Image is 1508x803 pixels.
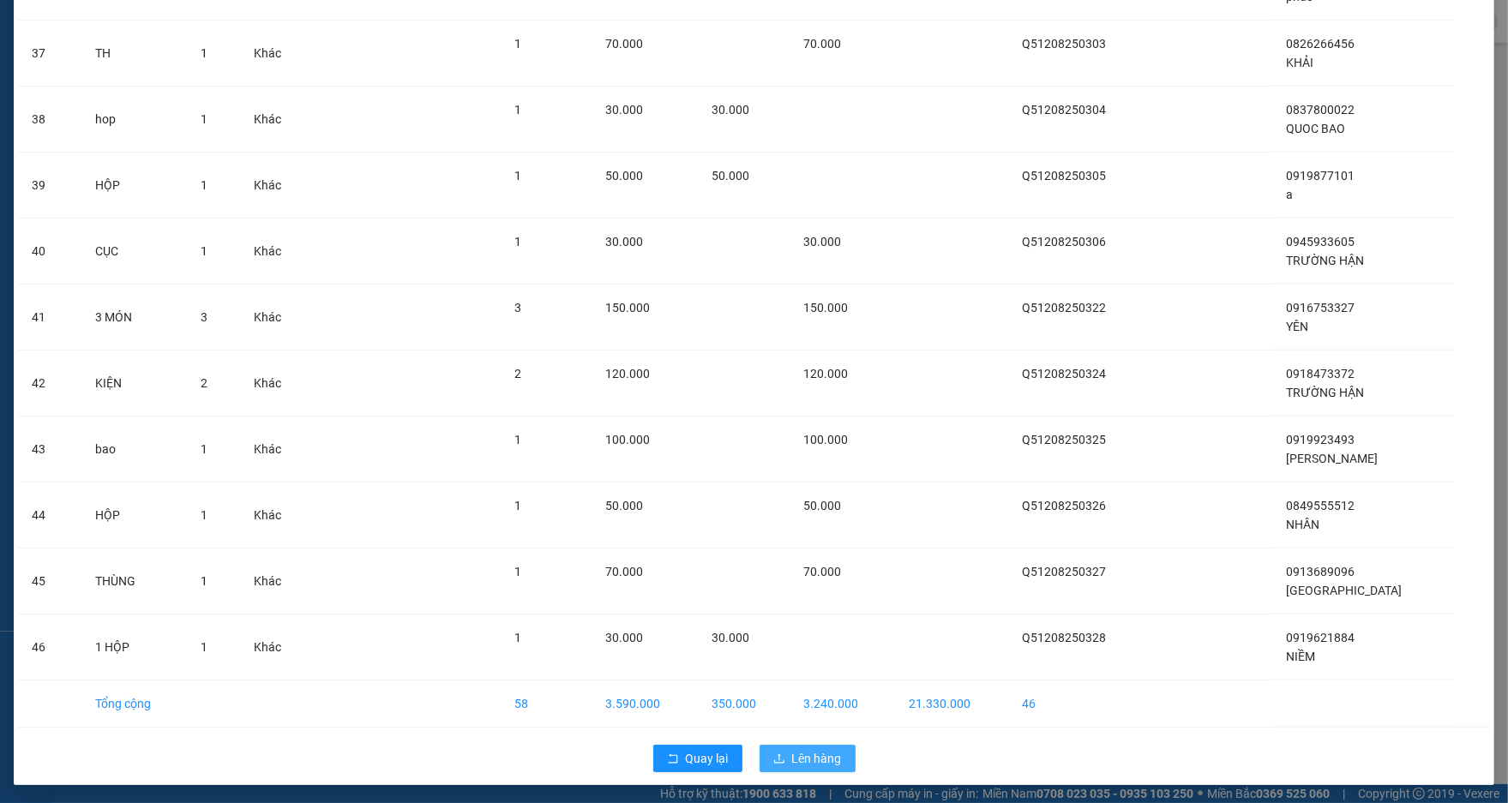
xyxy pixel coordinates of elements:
[667,752,679,766] span: rollback
[240,153,310,219] td: Khác
[514,37,521,51] span: 1
[1286,235,1355,249] span: 0945933605
[605,103,643,117] span: 30.000
[803,37,841,51] span: 70.000
[514,499,521,512] span: 1
[1008,680,1151,728] td: 46
[15,16,41,34] span: Gửi:
[1286,254,1364,267] span: TRƯỜNG HẬN
[201,178,207,192] span: 1
[1022,235,1106,249] span: Q51208250306
[240,614,310,680] td: Khác
[81,614,188,680] td: 1 HỘP
[201,112,207,126] span: 1
[1286,565,1355,578] span: 0913689096
[1022,631,1106,644] span: Q51208250328
[81,153,188,219] td: HỘP
[240,219,310,285] td: Khác
[1022,301,1106,315] span: Q51208250322
[514,367,521,381] span: 2
[514,301,521,315] span: 3
[1286,367,1355,381] span: 0918473372
[605,433,650,446] span: 100.000
[18,219,81,285] td: 40
[18,285,81,351] td: 41
[201,574,207,588] span: 1
[1022,169,1106,183] span: Q51208250305
[803,301,848,315] span: 150.000
[605,169,643,183] span: 50.000
[81,351,188,416] td: KIỆN
[792,749,842,768] span: Lên hàng
[240,21,310,87] td: Khác
[18,614,81,680] td: 46
[653,745,742,772] button: rollbackQuay lại
[1286,188,1293,201] span: a
[1022,37,1106,51] span: Q51208250303
[81,680,188,728] td: Tổng cộng
[1286,386,1364,399] span: TRƯỜNG HẬN
[81,285,188,351] td: 3 MÓN
[1286,169,1355,183] span: 0919877101
[123,16,163,34] span: Nhận:
[240,87,310,153] td: Khác
[605,631,643,644] span: 30.000
[1286,37,1355,51] span: 0826266456
[1286,452,1378,465] span: [PERSON_NAME]
[1022,433,1106,446] span: Q51208250325
[605,301,650,315] span: 150.000
[240,416,310,482] td: Khác
[605,235,643,249] span: 30.000
[1286,433,1355,446] span: 0919923493
[201,376,207,390] span: 2
[1286,320,1308,333] span: YÊN
[773,752,785,766] span: upload
[1286,499,1355,512] span: 0849555512
[18,416,81,482] td: 43
[514,169,521,183] span: 1
[201,244,207,258] span: 1
[81,482,188,548] td: HỘP
[712,631,749,644] span: 30.000
[686,749,729,768] span: Quay lại
[1022,367,1106,381] span: Q51208250324
[514,103,521,117] span: 1
[803,499,841,512] span: 50.000
[605,565,643,578] span: 70.000
[15,15,111,56] div: Trạm Quận 5
[18,153,81,219] td: 39
[605,499,643,512] span: 50.000
[240,285,310,351] td: Khác
[803,433,848,446] span: 100.000
[1286,122,1345,135] span: QUOC BAO
[698,680,790,728] td: 350.000
[514,565,521,578] span: 1
[18,351,81,416] td: 42
[81,87,188,153] td: hop
[514,433,521,446] span: 1
[712,169,749,183] span: 50.000
[18,21,81,87] td: 37
[201,442,207,456] span: 1
[1022,565,1106,578] span: Q51208250327
[240,351,310,416] td: Khác
[1022,103,1106,117] span: Q51208250304
[592,680,699,728] td: 3.590.000
[123,15,243,56] div: Trạm Đầm Dơi
[1286,631,1355,644] span: 0919621884
[201,310,207,324] span: 3
[1286,650,1315,663] span: NIỀM
[201,46,207,60] span: 1
[803,565,841,578] span: 70.000
[605,37,643,51] span: 70.000
[895,680,1008,728] td: 21.330.000
[13,112,39,130] span: CR :
[18,87,81,153] td: 38
[18,482,81,548] td: 44
[81,219,188,285] td: CỤC
[81,21,188,87] td: TH
[501,680,592,728] td: 58
[514,235,521,249] span: 1
[240,482,310,548] td: Khác
[201,508,207,522] span: 1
